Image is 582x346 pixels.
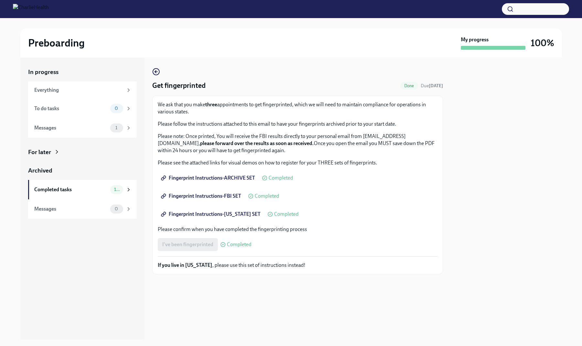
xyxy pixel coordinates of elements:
p: We ask that you make appointments to get fingerprinted, which we will need to maintain compliance... [158,101,438,115]
div: For later [28,148,51,156]
a: Fingerprint Instructions-FBI SET [158,190,246,203]
p: Please note: Once printed, You will receive the FBI results directly to your personal email from ... [158,133,438,154]
a: For later [28,148,137,156]
p: , please use this set of instructions instead! [158,262,438,269]
p: Please confirm when you have completed the fingerprinting process [158,226,438,233]
a: Messages1 [28,118,137,138]
strong: [DATE] [429,83,443,89]
div: To do tasks [34,105,108,112]
a: Fingerprint Instructions-[US_STATE] SET [158,208,265,221]
img: CharlieHealth [13,4,49,14]
div: Messages [34,205,108,213]
span: 10 [110,187,123,192]
h3: 100% [531,37,554,49]
strong: please forward over the results as soon as received. [200,140,314,146]
p: Please see the attached links for visual demos on how to register for your THREE sets of fingerpr... [158,159,438,166]
span: Fingerprint Instructions-ARCHIVE SET [162,175,255,181]
span: Fingerprint Instructions-[US_STATE] SET [162,211,260,217]
a: Fingerprint Instructions-ARCHIVE SET [158,172,259,184]
a: Messages0 [28,199,137,219]
a: In progress [28,68,137,76]
span: Done [400,83,418,88]
span: Due [421,83,443,89]
span: Completed [227,242,251,247]
span: Fingerprint Instructions-FBI SET [162,193,241,199]
a: Completed tasks10 [28,180,137,199]
span: Completed [269,175,293,181]
span: August 1st, 2025 09:00 [421,83,443,89]
div: Completed tasks [34,186,108,193]
h2: Preboarding [28,37,85,49]
p: Please follow the instructions attached to this email to have your fingerprints archived prior to... [158,121,438,128]
div: Everything [34,87,123,94]
a: Everything [28,81,137,99]
span: Completed [255,194,279,199]
a: To do tasks0 [28,99,137,118]
span: 1 [111,125,121,130]
span: 0 [111,106,122,111]
strong: If you live in [US_STATE] [158,262,212,268]
strong: three [205,101,217,108]
a: Archived [28,166,137,175]
strong: My progress [461,36,489,43]
span: 0 [111,206,122,211]
span: Completed [274,212,299,217]
h4: Get fingerprinted [152,81,206,90]
div: Messages [34,124,108,131]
